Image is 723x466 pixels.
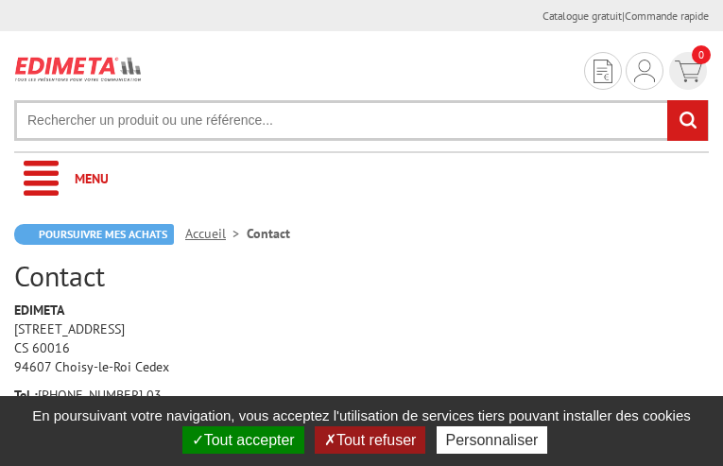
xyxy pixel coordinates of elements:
[14,153,709,205] a: Menu
[667,52,709,90] a: devis rapide 0
[182,426,304,454] button: Tout accepter
[23,407,700,423] span: En poursuivant votre navigation, vous acceptez l'utilisation de services tiers pouvant installer ...
[542,9,622,23] a: Catalogue gratuit
[185,225,247,242] a: Accueil
[315,426,425,454] button: Tout refuser
[634,60,655,82] img: devis rapide
[247,224,290,243] li: Contact
[14,302,64,319] strong: EDIMETA
[75,170,109,187] span: Menu
[14,386,709,442] p: [PHONE_NUMBER] 03 [PHONE_NUMBER] 37 [EMAIL_ADDRESS][DOMAIN_NAME]
[667,100,708,141] input: rechercher
[14,301,709,376] p: [STREET_ADDRESS] CS 60016 94607 Choisy-le-Roi Cedex
[625,9,709,23] a: Commande rapide
[14,387,38,404] strong: Tel :
[437,426,548,454] button: Personnaliser (fenêtre modale)
[542,8,709,24] div: |
[14,100,709,141] input: Rechercher un produit ou une référence...
[14,50,143,87] img: Edimeta
[594,60,612,83] img: devis rapide
[14,260,709,291] h2: Contact
[675,60,702,82] img: devis rapide
[692,45,711,64] span: 0
[14,224,174,245] a: Poursuivre mes achats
